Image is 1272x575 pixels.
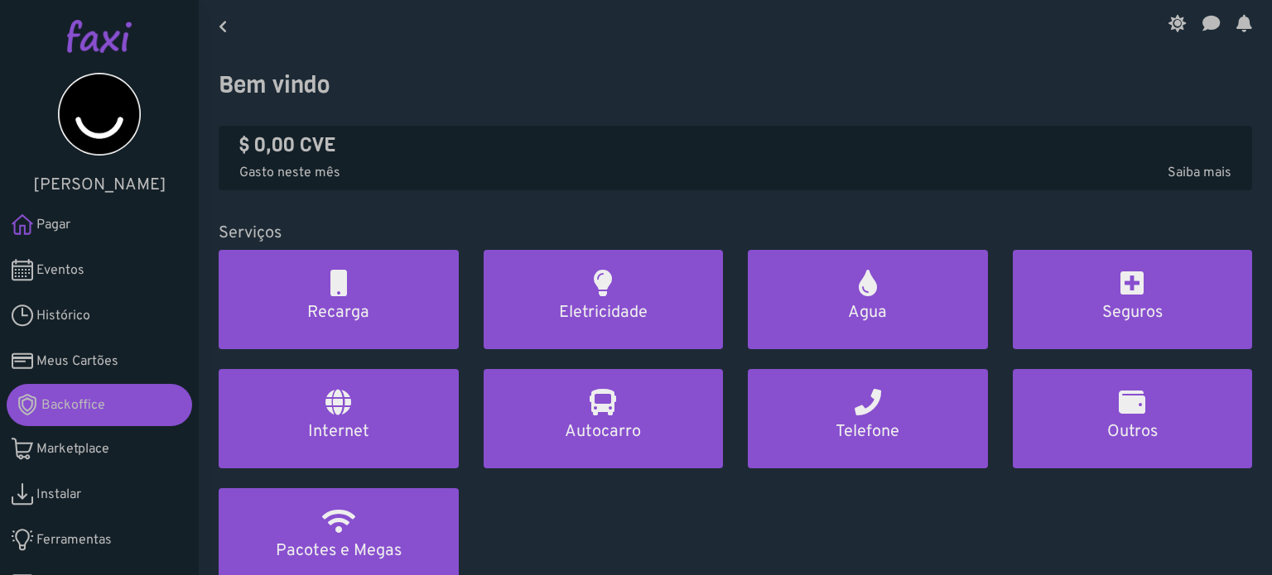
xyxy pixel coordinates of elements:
span: Marketplace [36,439,109,459]
a: Telefone [748,369,988,468]
span: Eventos [36,261,84,280]
span: Meus Cartões [36,352,118,371]
span: Backoffice [41,395,105,415]
h5: Eletricidade [503,303,704,323]
a: Recarga [219,250,459,349]
h3: Bem vindo [219,71,1252,99]
span: Saiba mais [1168,163,1231,183]
h5: Recarga [238,303,439,323]
h5: Agua [768,303,968,323]
h5: Telefone [768,422,968,442]
p: Gasto neste mês [239,163,1231,183]
a: [PERSON_NAME] [25,73,174,195]
span: Histórico [36,306,90,326]
a: $ 0,00 CVE Gasto neste mêsSaiba mais [239,133,1231,184]
h5: Autocarro [503,422,704,442]
h5: [PERSON_NAME] [25,175,174,195]
h5: Serviços [219,223,1252,243]
a: Seguros [1013,250,1253,349]
span: Instalar [36,485,81,505]
span: Ferramentas [36,530,112,550]
a: Backoffice [7,384,192,426]
h5: Internet [238,422,439,442]
a: Outros [1013,369,1253,468]
h5: Pacotes e Megas [238,541,439,561]
a: Agua [748,250,988,349]
h4: $ 0,00 CVE [239,133,1231,157]
a: Autocarro [484,369,724,468]
span: Pagar [36,215,70,235]
a: Internet [219,369,459,468]
h5: Seguros [1033,303,1233,323]
a: Eletricidade [484,250,724,349]
h5: Outros [1033,422,1233,442]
